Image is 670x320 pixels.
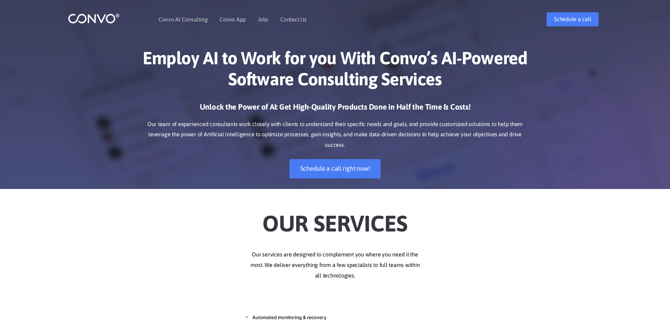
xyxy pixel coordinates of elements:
[140,119,530,151] p: Our team of experienced consultants work closely with clients to understand their specific needs ...
[140,47,530,95] h1: Employ AI to Work for you With Convo’s AI-Powered Software Consulting Services
[289,159,381,178] a: Schedule a call right now!
[547,12,599,26] a: Schedule a call
[140,249,530,281] p: Our services are designed to complement you where you need it the most. We deliver everything fro...
[68,13,120,24] img: logo_1.png
[258,17,268,22] a: Jobs
[140,200,530,239] h2: Our Services
[140,102,530,117] h3: Unlock the Power of AI: Get High-Quality Products Done in Half the Time & Costs!
[159,17,208,22] a: Convo AI Consulting
[280,17,307,22] a: Contact Us
[219,17,246,22] a: Convo App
